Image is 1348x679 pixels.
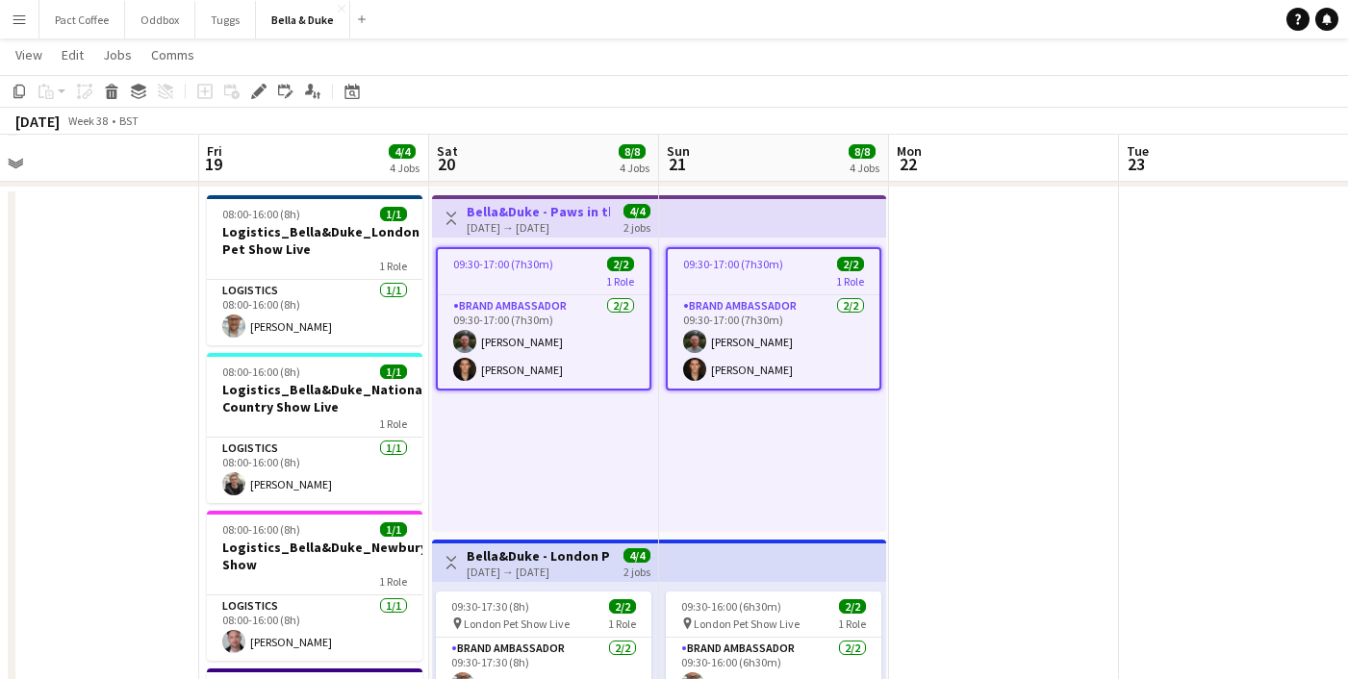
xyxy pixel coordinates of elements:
[64,113,112,128] span: Week 38
[195,1,256,38] button: Tuggs
[451,599,529,614] span: 09:30-17:30 (8h)
[667,142,690,160] span: Sun
[119,113,139,128] div: BST
[204,153,222,175] span: 19
[453,257,553,271] span: 09:30-17:00 (7h30m)
[849,144,876,159] span: 8/8
[464,616,570,631] span: London Pet Show Live
[681,599,781,614] span: 09:30-16:00 (6h30m)
[668,295,879,389] app-card-role: Brand Ambassador2/209:30-17:00 (7h30m)[PERSON_NAME][PERSON_NAME]
[664,153,690,175] span: 21
[207,438,422,503] app-card-role: Logistics1/108:00-16:00 (8h)[PERSON_NAME]
[380,207,407,221] span: 1/1
[434,153,458,175] span: 20
[103,46,132,63] span: Jobs
[15,112,60,131] div: [DATE]
[623,563,650,579] div: 2 jobs
[694,616,800,631] span: London Pet Show Live
[438,295,649,389] app-card-role: Brand Ambassador2/209:30-17:00 (7h30m)[PERSON_NAME][PERSON_NAME]
[62,46,84,63] span: Edit
[8,42,50,67] a: View
[207,195,422,345] app-job-card: 08:00-16:00 (8h)1/1Logistics_Bella&Duke_London Pet Show Live1 RoleLogistics1/108:00-16:00 (8h)[PE...
[207,511,422,661] app-job-card: 08:00-16:00 (8h)1/1Logistics_Bella&Duke_Newbury Show1 RoleLogistics1/108:00-16:00 (8h)[PERSON_NAME]
[95,42,140,67] a: Jobs
[379,259,407,273] span: 1 Role
[467,547,610,565] h3: Bella&Duke - London Pet Show Live
[436,247,651,390] app-job-card: 09:30-17:00 (7h30m)2/21 RoleBrand Ambassador2/209:30-17:00 (7h30m)[PERSON_NAME][PERSON_NAME]
[609,599,636,614] span: 2/2
[256,1,350,38] button: Bella & Duke
[897,142,922,160] span: Mon
[619,144,646,159] span: 8/8
[379,416,407,431] span: 1 Role
[125,1,195,38] button: Oddbox
[623,204,650,218] span: 4/4
[54,42,91,67] a: Edit
[606,274,634,289] span: 1 Role
[379,574,407,589] span: 1 Role
[380,365,407,379] span: 1/1
[437,142,458,160] span: Sat
[1127,142,1149,160] span: Tue
[143,42,202,67] a: Comms
[207,595,422,661] app-card-role: Logistics1/108:00-16:00 (8h)[PERSON_NAME]
[222,365,300,379] span: 08:00-16:00 (8h)
[623,548,650,563] span: 4/4
[837,257,864,271] span: 2/2
[222,207,300,221] span: 08:00-16:00 (8h)
[15,46,42,63] span: View
[207,280,422,345] app-card-role: Logistics1/108:00-16:00 (8h)[PERSON_NAME]
[207,539,422,573] h3: Logistics_Bella&Duke_Newbury Show
[623,218,650,235] div: 2 jobs
[850,161,879,175] div: 4 Jobs
[207,381,422,415] h3: Logistics_Bella&Duke_National Country Show Live
[838,616,866,631] span: 1 Role
[467,220,610,235] div: [DATE] → [DATE]
[839,599,866,614] span: 2/2
[380,522,407,537] span: 1/1
[608,616,636,631] span: 1 Role
[1124,153,1149,175] span: 23
[607,257,634,271] span: 2/2
[207,142,222,160] span: Fri
[207,353,422,503] app-job-card: 08:00-16:00 (8h)1/1Logistics_Bella&Duke_National Country Show Live1 RoleLogistics1/108:00-16:00 (...
[39,1,125,38] button: Pact Coffee
[389,144,416,159] span: 4/4
[836,274,864,289] span: 1 Role
[666,247,881,390] app-job-card: 09:30-17:00 (7h30m)2/21 RoleBrand Ambassador2/209:30-17:00 (7h30m)[PERSON_NAME][PERSON_NAME]
[620,161,649,175] div: 4 Jobs
[207,223,422,258] h3: Logistics_Bella&Duke_London Pet Show Live
[467,565,610,579] div: [DATE] → [DATE]
[467,203,610,220] h3: Bella&Duke - Paws in the Park - [GEOGRAPHIC_DATA] [GEOGRAPHIC_DATA]
[390,161,420,175] div: 4 Jobs
[151,46,194,63] span: Comms
[894,153,922,175] span: 22
[222,522,300,537] span: 08:00-16:00 (8h)
[683,257,783,271] span: 09:30-17:00 (7h30m)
